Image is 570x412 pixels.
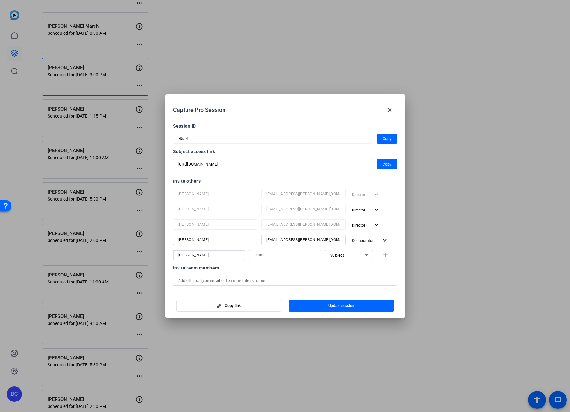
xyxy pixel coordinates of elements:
span: Director [352,208,365,212]
input: Email... [266,190,340,198]
button: Collaborator [349,235,391,246]
input: Name... [178,221,252,228]
input: Add others: Type email or team members name [178,277,392,284]
mat-icon: close [386,106,393,114]
button: Director [349,204,383,216]
button: Copy [377,159,397,169]
div: Session ID [173,122,397,130]
span: Copy [383,160,391,168]
input: Email... [266,221,340,228]
input: Name... [178,205,252,213]
button: Director [349,219,383,231]
input: Email... [266,236,340,244]
input: Name... [178,236,252,244]
button: Update session [289,300,394,312]
div: Invite others [173,177,397,185]
div: Subject access link [173,148,397,155]
div: Invite team members [173,264,397,272]
span: Director [352,223,365,228]
input: Email... [266,205,340,213]
mat-icon: expand_more [372,221,380,229]
button: Copy link [176,300,282,312]
span: Update session [328,303,354,308]
input: Name... [178,190,252,198]
mat-icon: expand_more [372,206,380,214]
input: Session OTP [178,160,368,168]
mat-icon: expand_more [381,237,389,245]
span: Copy [383,135,391,143]
input: Email... [254,251,316,259]
span: Copy link [225,303,241,308]
div: Capture Pro Session [173,102,397,118]
button: Copy [377,134,397,144]
span: Collaborator [352,239,374,243]
input: Session OTP [178,135,368,143]
input: Name... [178,251,240,259]
span: Subject [330,253,344,258]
